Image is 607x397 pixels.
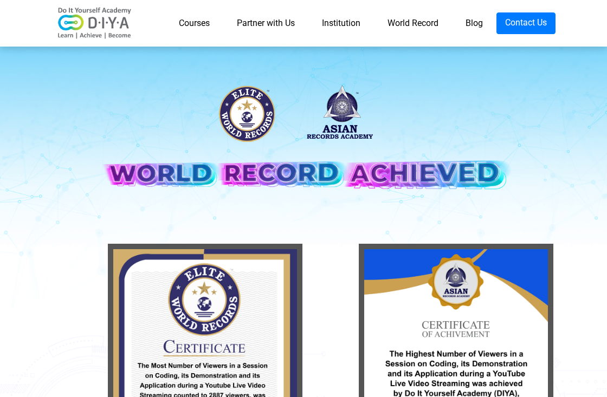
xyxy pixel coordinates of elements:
a: Blog [452,12,496,34]
a: Partner with Us [223,12,308,34]
a: Contact Us [496,12,556,34]
img: banner-desk.png [95,77,512,212]
a: Institution [308,12,374,34]
a: Courses [165,12,223,34]
img: logo-v2.png [51,7,138,40]
a: World Record [374,12,452,34]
